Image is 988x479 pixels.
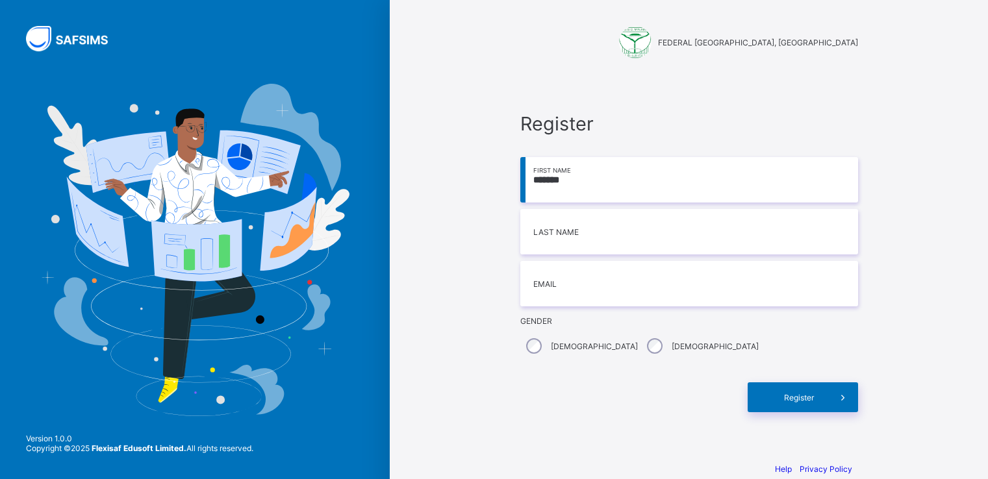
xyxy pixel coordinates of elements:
span: Register [520,112,858,135]
a: Privacy Policy [800,464,852,474]
span: FEDERAL [GEOGRAPHIC_DATA], [GEOGRAPHIC_DATA] [658,38,858,47]
span: Register [770,393,828,402]
img: SAFSIMS Logo [26,26,123,51]
span: Version 1.0.0 [26,434,253,443]
span: Copyright © 2025 All rights reserved. [26,443,253,453]
label: [DEMOGRAPHIC_DATA] [551,341,638,351]
strong: Flexisaf Edusoft Limited. [92,443,186,453]
span: Gender [520,316,858,326]
a: Help [775,464,792,474]
img: Hero Image [40,84,349,416]
label: [DEMOGRAPHIC_DATA] [672,341,759,351]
